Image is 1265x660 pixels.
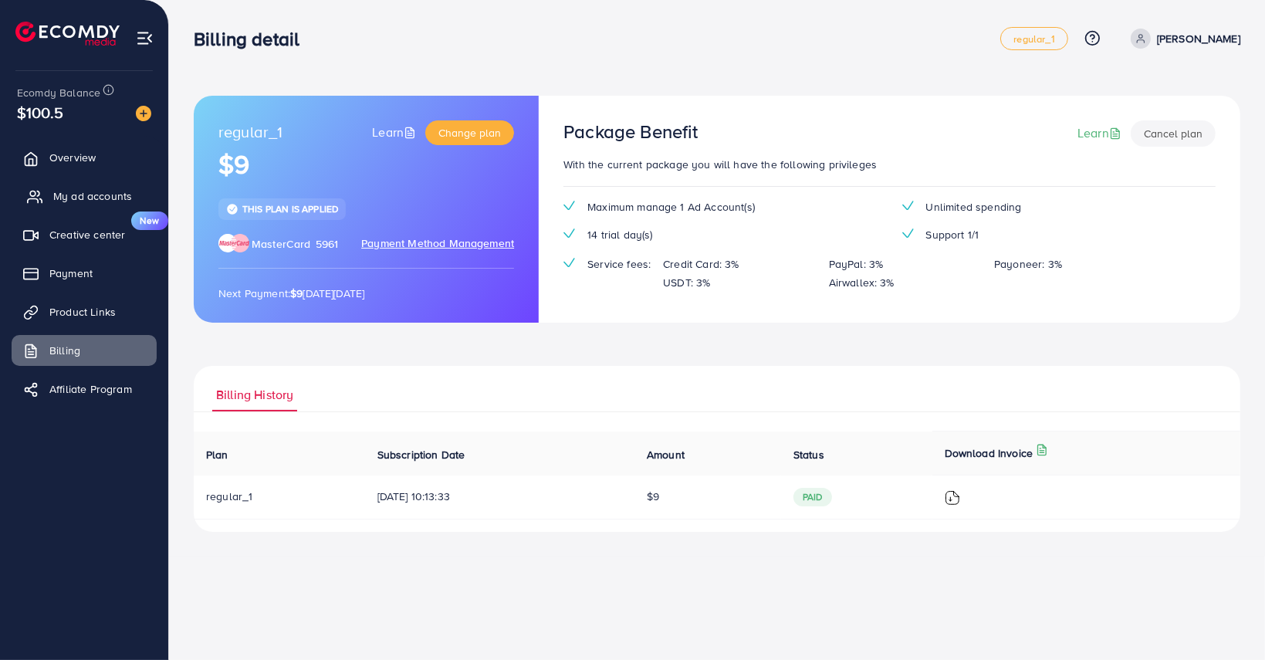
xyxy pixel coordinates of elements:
p: PayPal: 3% [829,255,884,273]
a: [PERSON_NAME] [1125,29,1240,49]
p: With the current package you will have the following privileges [563,155,1216,174]
a: Overview [12,142,157,173]
span: This plan is applied [242,202,338,215]
img: tick [563,228,575,239]
span: 5961 [316,236,339,252]
span: $9 [647,489,659,504]
img: logo [15,22,120,46]
span: My ad accounts [53,188,132,204]
img: tick [902,228,914,239]
h3: Package Benefit [563,120,698,143]
a: Learn [1077,124,1125,142]
h1: $9 [218,149,514,181]
a: Learn [372,124,419,141]
p: [PERSON_NAME] [1157,29,1240,48]
span: Maximum manage 1 Ad Account(s) [587,199,755,215]
p: Credit Card: 3% [663,255,739,273]
img: ic-download-invoice.1f3c1b55.svg [945,490,960,506]
img: tick [902,201,914,211]
span: [DATE] 10:13:33 [377,489,622,504]
span: regular_1 [1013,34,1054,44]
span: Ecomdy Balance [17,85,100,100]
span: Overview [49,150,96,165]
span: Amount [647,447,685,462]
span: 14 trial day(s) [587,227,652,242]
a: regular_1 [1000,27,1067,50]
span: Status [793,447,824,462]
a: Product Links [12,296,157,327]
iframe: Chat [1199,591,1253,648]
img: tick [563,201,575,211]
p: Next Payment: [DATE][DATE] [218,284,514,303]
a: Billing [12,335,157,366]
button: Change plan [425,120,514,145]
button: Cancel plan [1131,120,1216,147]
span: $100.5 [17,101,63,124]
span: New [131,212,168,230]
span: regular_1 [206,489,252,504]
img: menu [136,29,154,47]
a: Creative centerNew [12,219,157,250]
span: Unlimited spending [926,199,1022,215]
span: Change plan [438,125,501,140]
span: Creative center [49,227,125,242]
span: Plan [206,447,228,462]
p: Payoneer: 3% [994,255,1062,273]
span: Service fees: [587,256,651,272]
span: paid [793,488,832,506]
span: regular_1 [218,120,282,145]
a: Affiliate Program [12,374,157,404]
strong: $9 [290,286,303,301]
img: brand [218,234,249,252]
span: MasterCard [252,236,311,252]
span: Billing History [216,386,293,404]
a: Payment [12,258,157,289]
span: Billing [49,343,80,358]
p: Airwallex: 3% [829,273,895,292]
span: Payment Method Management [361,235,514,252]
p: USDT: 3% [663,273,710,292]
img: tick [226,203,238,215]
span: Subscription Date [377,447,465,462]
span: Payment [49,266,93,281]
img: tick [563,258,575,268]
span: Product Links [49,304,116,320]
a: My ad accounts [12,181,157,212]
h3: Billing detail [194,28,312,50]
img: image [136,106,151,121]
span: Support 1/1 [926,227,979,242]
span: Affiliate Program [49,381,132,397]
p: Download Invoice [945,444,1033,462]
